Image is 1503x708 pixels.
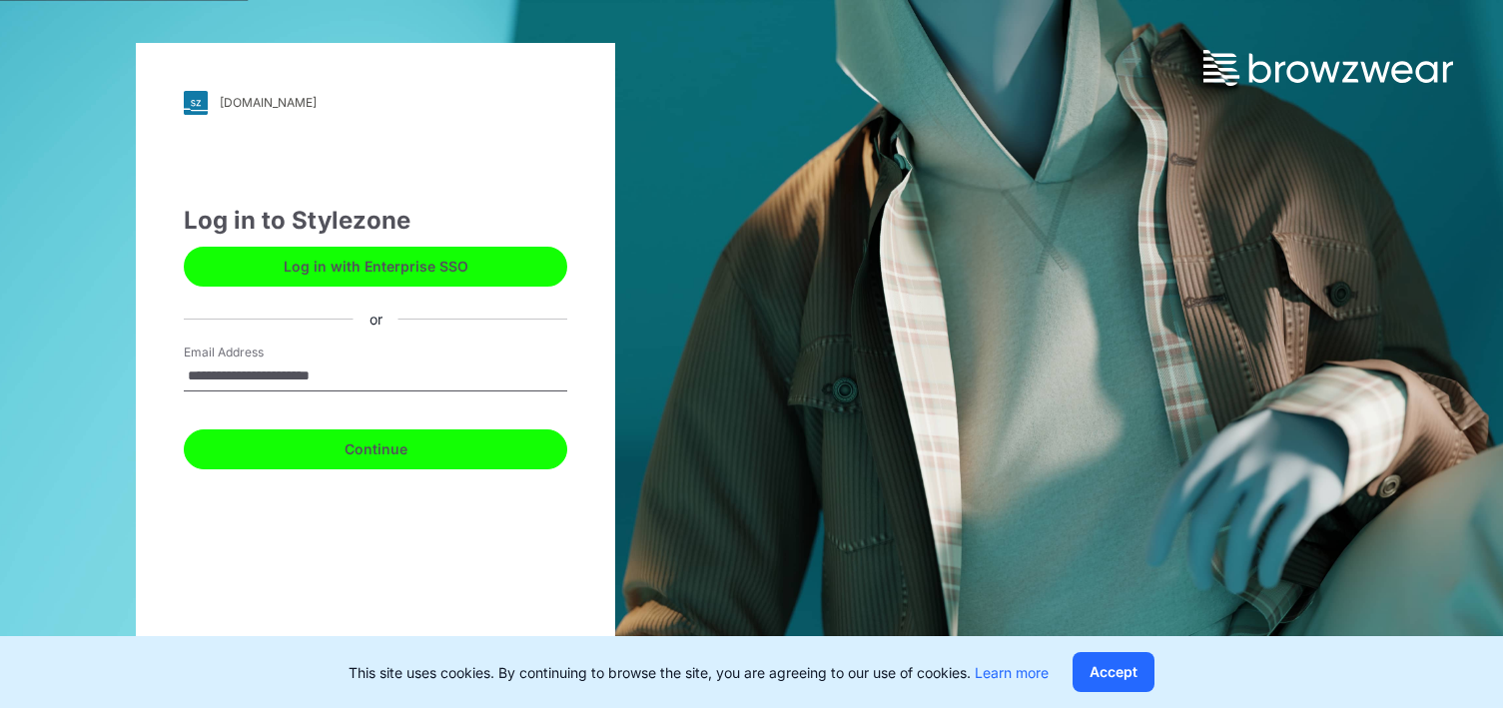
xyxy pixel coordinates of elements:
[184,429,567,469] button: Continue
[349,662,1049,683] p: This site uses cookies. By continuing to browse the site, you are agreeing to our use of cookies.
[184,91,208,115] img: svg+xml;base64,PHN2ZyB3aWR0aD0iMjgiIGhlaWdodD0iMjgiIHZpZXdCb3g9IjAgMCAyOCAyOCIgZmlsbD0ibm9uZSIgeG...
[184,203,567,239] div: Log in to Stylezone
[1073,652,1154,692] button: Accept
[184,344,324,361] label: Email Address
[184,91,567,115] a: [DOMAIN_NAME]
[184,247,567,287] button: Log in with Enterprise SSO
[975,664,1049,681] a: Learn more
[1203,50,1453,86] img: browzwear-logo.73288ffb.svg
[220,95,317,110] div: [DOMAIN_NAME]
[354,309,398,330] div: or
